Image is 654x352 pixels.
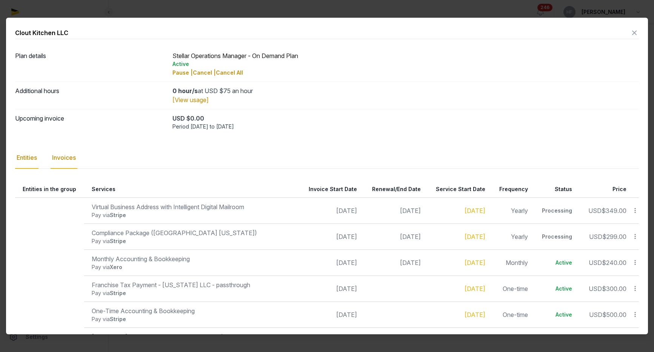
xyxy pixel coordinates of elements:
span: Stripe [110,238,126,244]
div: USD $0.00 [172,114,639,123]
span: Stripe [110,290,126,296]
span: Cancel All [216,69,243,76]
td: One-time [490,275,532,301]
td: [DATE] [362,223,425,249]
td: Yearly [490,197,532,223]
span: Pause | [172,69,193,76]
a: [View usage] [172,96,209,104]
th: Invoice Start Date [298,181,362,198]
div: Pay via [92,237,294,245]
a: [DATE] [465,207,485,214]
td: [DATE] [298,275,362,301]
a: [DATE] [465,233,485,240]
nav: Tabs [15,147,639,169]
span: USD [589,311,602,318]
td: [DATE] [298,301,362,328]
th: Frequency [490,181,532,198]
span: Cancel | [193,69,216,76]
span: USD [589,285,602,292]
td: [DATE] [298,249,362,275]
span: $500.00 [602,311,626,318]
span: USD [589,259,602,266]
div: Pay via [92,315,294,323]
td: One-time [490,301,532,328]
span: Stripe [110,316,126,322]
dt: Additional hours [15,86,166,104]
div: Monthly Accounting & Bookkeeping [92,254,294,263]
span: $300.00 [602,285,626,292]
td: [DATE] [362,197,425,223]
div: Active [540,259,572,266]
div: Active [540,311,572,318]
td: [DATE] [362,249,425,275]
a: [DATE] [465,311,485,318]
div: Processing [540,207,572,214]
span: $299.00 [602,233,626,240]
span: Stripe [110,212,126,218]
div: Clout Kitchen LLC [15,28,68,37]
div: at USD $75 an hour [172,86,639,95]
td: [DATE] [298,197,362,223]
a: [DATE] [465,285,485,292]
div: Pay via [92,211,294,219]
div: Invoices [51,147,77,169]
th: Entities in the group [15,181,84,198]
div: One-Time Accounting & Bookkeeping [92,306,294,315]
th: Price [577,181,631,198]
div: Franchise Tax Payment - [US_STATE] LLC - passthrough [92,280,294,289]
dt: Plan details [15,51,166,77]
div: Pay via [92,263,294,271]
div: Pay via [92,289,294,297]
th: Renewal/End Date [362,181,425,198]
div: Processing [540,233,572,240]
th: Status [532,181,577,198]
span: Xero [110,264,122,270]
td: [DATE] [298,223,362,249]
div: Compliance Package ([GEOGRAPHIC_DATA] [US_STATE]) [92,228,294,237]
div: [US_STATE] Certificate of Good Standing Fee (Passthrough) [92,332,294,341]
span: USD [588,207,602,214]
div: Entities [15,147,38,169]
div: Stellar Operations Manager - On Demand Plan [172,51,639,77]
div: Period [DATE] to [DATE] [172,123,639,130]
th: Service Start Date [425,181,490,198]
td: Monthly [490,249,532,275]
strong: 0 hour/s [172,87,198,95]
div: Active [172,60,639,68]
dt: Upcoming invoice [15,114,166,130]
th: Services [84,181,298,198]
span: $349.00 [602,207,626,214]
div: Virtual Business Address with Intelligent Digital Mailroom [92,202,294,211]
td: Yearly [490,223,532,249]
a: [DATE] [465,259,485,266]
span: USD [589,233,602,240]
div: Active [540,285,572,292]
span: $240.00 [602,259,626,266]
